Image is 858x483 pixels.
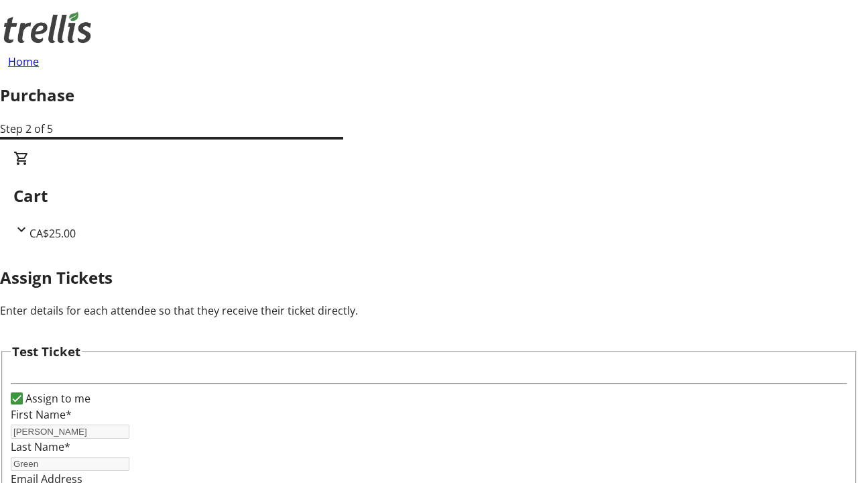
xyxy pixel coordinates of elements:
[13,150,845,241] div: CartCA$25.00
[13,184,845,208] h2: Cart
[29,226,76,241] span: CA$25.00
[11,407,72,422] label: First Name*
[12,342,80,361] h3: Test Ticket
[11,439,70,454] label: Last Name*
[23,390,90,407] label: Assign to me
